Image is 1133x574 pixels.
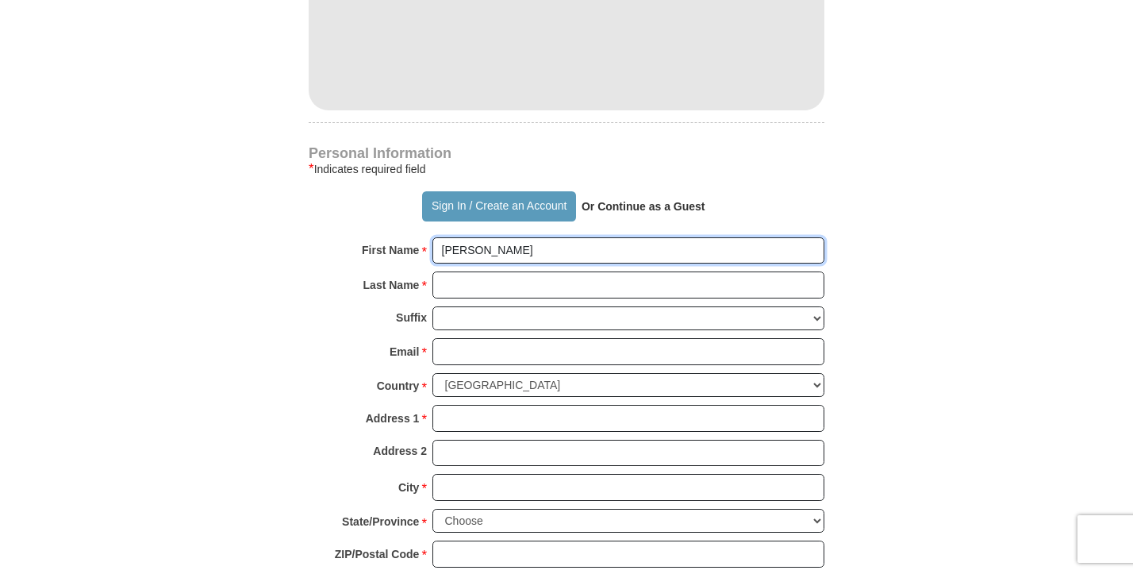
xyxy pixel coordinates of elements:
[373,440,427,462] strong: Address 2
[309,160,824,179] div: Indicates required field
[362,239,419,261] strong: First Name
[398,476,419,499] strong: City
[342,510,419,533] strong: State/Province
[363,274,420,296] strong: Last Name
[582,200,705,213] strong: Or Continue as a Guest
[366,407,420,430] strong: Address 1
[390,341,419,363] strong: Email
[396,306,427,329] strong: Suffix
[422,191,575,222] button: Sign In / Create an Account
[335,543,420,565] strong: ZIP/Postal Code
[309,147,824,160] h4: Personal Information
[377,375,420,397] strong: Country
